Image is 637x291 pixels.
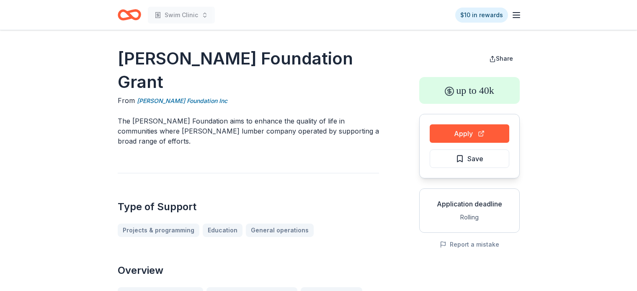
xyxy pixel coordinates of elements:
[165,10,198,20] span: Swim Clinic
[118,47,379,94] h1: [PERSON_NAME] Foundation Grant
[118,224,199,237] a: Projects & programming
[148,7,215,23] button: Swim Clinic
[430,149,509,168] button: Save
[440,239,499,250] button: Report a mistake
[430,124,509,143] button: Apply
[426,199,513,209] div: Application deadline
[246,224,314,237] a: General operations
[419,77,520,104] div: up to 40k
[467,153,483,164] span: Save
[426,212,513,222] div: Rolling
[482,50,520,67] button: Share
[455,8,508,23] a: $10 in rewards
[118,200,379,214] h2: Type of Support
[118,95,379,106] div: From
[137,96,227,106] a: [PERSON_NAME] Foundation Inc
[118,116,379,146] p: The [PERSON_NAME] Foundation aims to enhance the quality of life in communities where [PERSON_NAM...
[203,224,242,237] a: Education
[118,5,141,25] a: Home
[118,264,379,277] h2: Overview
[496,55,513,62] span: Share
